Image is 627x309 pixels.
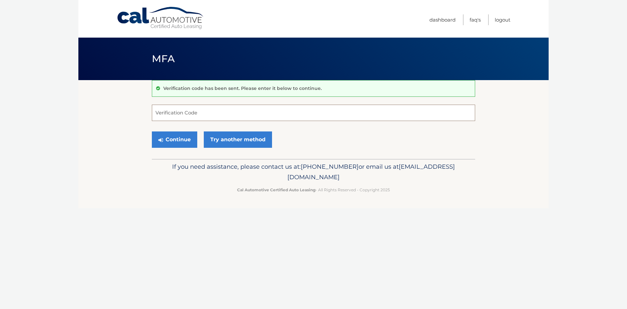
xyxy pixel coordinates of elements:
p: - All Rights Reserved - Copyright 2025 [156,186,471,193]
a: Try another method [204,131,272,148]
span: [PHONE_NUMBER] [301,163,359,170]
p: If you need assistance, please contact us at: or email us at [156,162,471,182]
button: Continue [152,131,197,148]
span: [EMAIL_ADDRESS][DOMAIN_NAME] [287,163,455,181]
strong: Cal Automotive Certified Auto Leasing [237,187,315,192]
p: Verification code has been sent. Please enter it below to continue. [163,85,322,91]
a: FAQ's [470,14,481,25]
input: Verification Code [152,105,475,121]
span: MFA [152,53,175,65]
a: Cal Automotive [117,7,205,30]
a: Logout [495,14,510,25]
a: Dashboard [429,14,456,25]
